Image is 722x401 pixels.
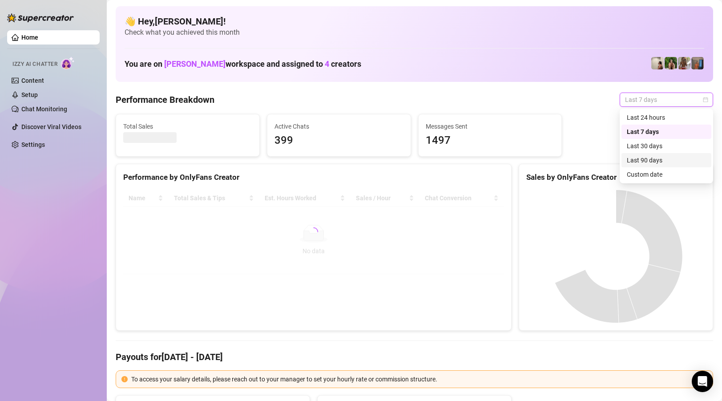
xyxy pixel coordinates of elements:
a: Discover Viral Videos [21,123,81,130]
div: Last 24 hours [627,113,706,122]
div: Last 7 days [621,125,711,139]
h4: Payouts for [DATE] - [DATE] [116,351,713,363]
img: Nathaniel [678,57,690,69]
span: 4 [325,59,329,69]
div: Open Intercom Messenger [692,371,713,392]
img: Nathaniel [665,57,677,69]
span: calendar [703,97,708,102]
a: Content [21,77,44,84]
span: Total Sales [123,122,252,131]
a: Home [21,34,38,41]
span: [PERSON_NAME] [164,59,226,69]
div: Performance by OnlyFans Creator [123,171,504,183]
div: Last 24 hours [621,110,711,125]
div: Last 90 days [621,153,711,167]
h4: 👋 Hey, [PERSON_NAME] ! [125,15,704,28]
div: Last 90 days [627,155,706,165]
span: Messages Sent [426,122,555,131]
span: Last 7 days [625,93,708,106]
img: AI Chatter [61,57,75,69]
span: loading [307,226,320,238]
img: Ralphy [651,57,664,69]
div: Custom date [621,167,711,182]
a: Setup [21,91,38,98]
span: 399 [274,132,403,149]
div: Last 7 days [627,127,706,137]
div: Last 30 days [621,139,711,153]
a: Chat Monitoring [21,105,67,113]
span: Active Chats [274,122,403,131]
span: Izzy AI Chatter [12,60,57,69]
a: Settings [21,141,45,148]
div: Last 30 days [627,141,706,151]
h1: You are on workspace and assigned to creators [125,59,361,69]
span: Check what you achieved this month [125,28,704,37]
span: 1497 [426,132,555,149]
div: Custom date [627,170,706,179]
img: logo-BBDzfeDw.svg [7,13,74,22]
span: exclamation-circle [121,376,128,382]
h4: Performance Breakdown [116,93,214,106]
img: Wayne [691,57,704,69]
div: Sales by OnlyFans Creator [526,171,706,183]
div: To access your salary details, please reach out to your manager to set your hourly rate or commis... [131,374,707,384]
